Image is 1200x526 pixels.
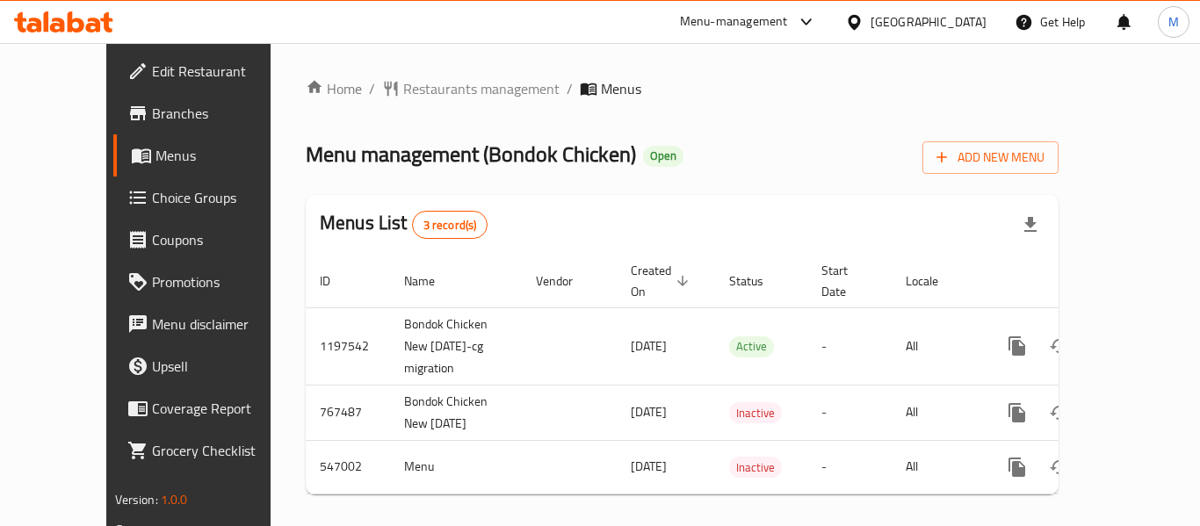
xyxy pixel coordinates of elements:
span: ID [320,270,353,292]
a: Menu disclaimer [113,303,307,345]
td: All [892,307,982,385]
button: more [996,325,1038,367]
td: Bondok Chicken New [DATE]-cg migration [390,307,522,385]
span: Status [729,270,786,292]
button: Change Status [1038,446,1081,488]
li: / [369,78,375,99]
a: Upsell [113,345,307,387]
a: Coupons [113,219,307,261]
button: Change Status [1038,392,1081,434]
td: All [892,385,982,440]
span: Coupons [152,229,293,250]
span: Vendor [536,270,596,292]
span: Locale [906,270,961,292]
span: Start Date [821,260,871,302]
div: Menu-management [680,11,788,32]
span: Active [729,336,774,357]
span: Menus [155,145,293,166]
button: more [996,392,1038,434]
span: Add New Menu [936,147,1045,169]
span: Promotions [152,271,293,292]
a: Home [306,78,362,99]
span: [DATE] [631,335,667,357]
span: Menu management ( Bondok Chicken ) [306,134,636,174]
a: Grocery Checklist [113,429,307,472]
span: Restaurants management [403,78,560,99]
span: Edit Restaurant [152,61,293,82]
div: Inactive [729,402,782,423]
nav: breadcrumb [306,78,1059,99]
a: Menus [113,134,307,177]
div: Inactive [729,457,782,478]
span: Created On [631,260,694,302]
span: Coverage Report [152,398,293,419]
span: Branches [152,103,293,124]
span: Name [404,270,458,292]
span: Menus [601,78,641,99]
div: [GEOGRAPHIC_DATA] [871,12,987,32]
a: Edit Restaurant [113,50,307,92]
div: Total records count [412,211,488,239]
span: Choice Groups [152,187,293,208]
div: Export file [1009,204,1052,246]
span: 1.0.0 [161,488,188,511]
h2: Menus List [320,210,488,239]
td: 1197542 [306,307,390,385]
span: Version: [115,488,158,511]
span: Inactive [729,458,782,478]
a: Choice Groups [113,177,307,219]
span: [DATE] [631,400,667,423]
a: Promotions [113,261,307,303]
span: Grocery Checklist [152,440,293,461]
span: Menu disclaimer [152,313,293,335]
div: Open [643,146,683,167]
span: [DATE] [631,455,667,478]
span: Open [643,148,683,163]
span: 3 record(s) [413,217,488,234]
td: - [807,385,892,440]
th: Actions [982,255,1179,308]
a: Coverage Report [113,387,307,429]
button: more [996,446,1038,488]
span: Upsell [152,356,293,377]
td: Menu [390,440,522,494]
td: 767487 [306,385,390,440]
td: 547002 [306,440,390,494]
table: enhanced table [306,255,1179,494]
span: Inactive [729,403,782,423]
td: Bondok Chicken New [DATE] [390,385,522,440]
div: Active [729,336,774,357]
a: Restaurants management [382,78,560,99]
span: M [1168,12,1179,32]
a: Branches [113,92,307,134]
li: / [567,78,573,99]
td: All [892,440,982,494]
button: Add New Menu [922,141,1059,174]
td: - [807,307,892,385]
td: - [807,440,892,494]
button: Change Status [1038,325,1081,367]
